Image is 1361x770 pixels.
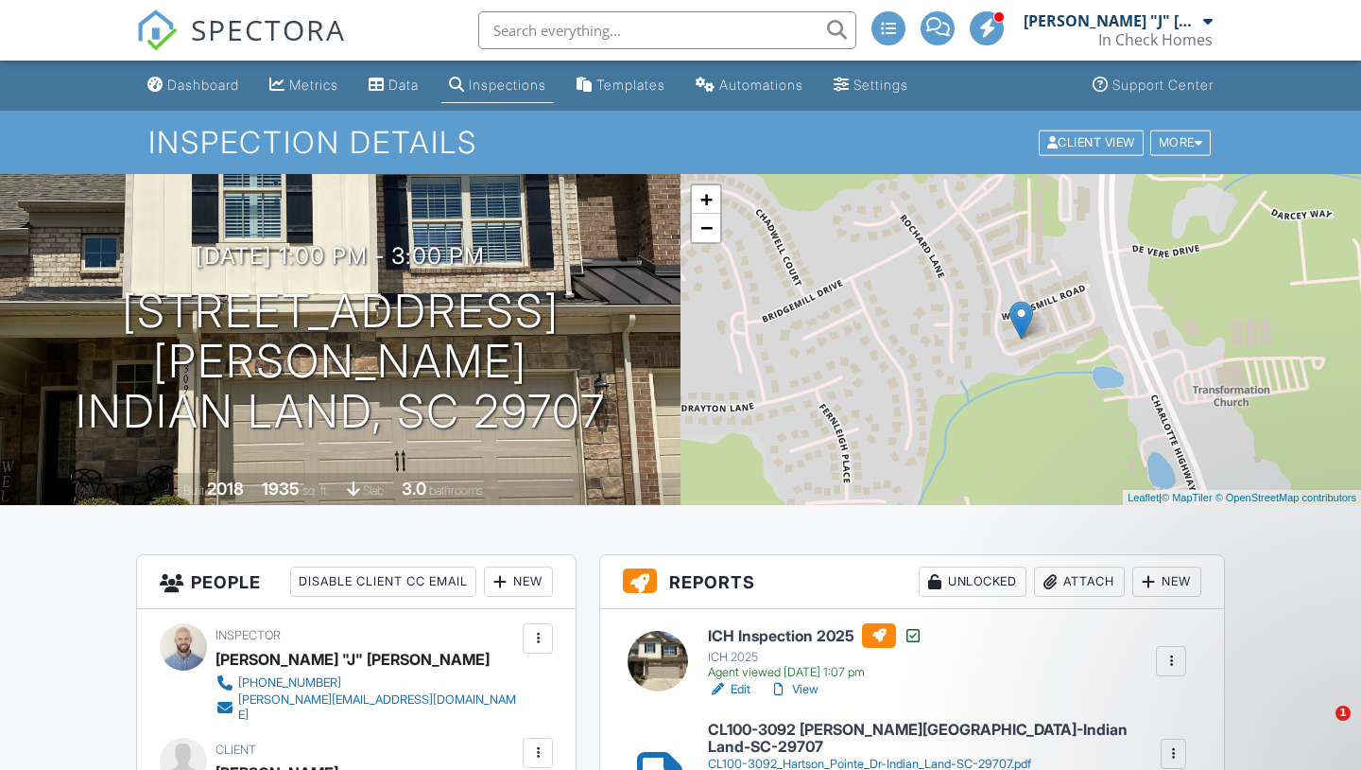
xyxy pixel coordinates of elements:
h1: Inspection Details [148,126,1213,159]
input: Search everything... [478,11,856,49]
div: Dashboard [167,77,239,93]
div: Support Center [1112,77,1214,93]
a: ICH Inspection 2025 ICH 2025 Agent viewed [DATE] 1:07 pm [708,623,922,680]
span: Inspector [215,628,281,642]
a: Metrics [262,68,346,103]
span: SPECTORA [191,9,346,49]
div: Inspections [469,77,546,93]
span: sq. ft. [302,483,329,498]
h1: [STREET_ADDRESS][PERSON_NAME] Indian Land, SC 29707 [30,287,650,436]
h6: CL100-3092 [PERSON_NAME][GEOGRAPHIC_DATA]-Indian Land-SC-29707 [708,722,1159,755]
a: Automations (Advanced) [688,68,811,103]
a: [PERSON_NAME][EMAIL_ADDRESS][DOMAIN_NAME] [215,692,518,723]
div: [PERSON_NAME] "J" [PERSON_NAME] [1024,11,1198,30]
a: Support Center [1085,68,1221,103]
a: Zoom out [692,214,720,242]
div: Attach [1034,567,1125,597]
div: 1935 [262,479,300,499]
a: Leaflet [1128,492,1159,503]
h3: [DATE] 1:00 pm - 3:00 pm [196,243,485,269]
img: The Best Home Inspection Software - Spectora [136,9,178,51]
a: Data [361,68,426,103]
div: ICH 2025 [708,650,922,665]
div: In Check Homes [1098,30,1213,49]
a: View [769,680,818,699]
span: Client [215,743,256,757]
div: [PHONE_NUMBER] [238,675,341,691]
div: Metrics [289,77,338,93]
div: Agent viewed [DATE] 1:07 pm [708,665,922,680]
div: More [1150,130,1212,155]
a: © OpenStreetMap contributors [1215,492,1356,503]
div: 3.0 [402,479,426,499]
div: Client View [1039,130,1144,155]
h3: People [137,555,576,609]
a: SPECTORA [136,26,346,65]
div: Settings [853,77,908,93]
div: [PERSON_NAME][EMAIL_ADDRESS][DOMAIN_NAME] [238,692,518,723]
h3: Reports [600,555,1224,609]
span: bathrooms [429,483,483,498]
div: | [1123,490,1361,506]
a: Client View [1037,134,1148,149]
span: Built [183,483,204,498]
div: Templates [596,77,665,93]
a: Zoom in [692,185,720,214]
a: © MapTiler [1162,492,1213,503]
div: Automations [719,77,803,93]
div: New [1132,567,1201,597]
span: 1 [1335,706,1351,721]
span: slab [363,483,384,498]
div: New [484,567,553,597]
div: Unlocked [919,567,1026,597]
a: Edit [708,680,750,699]
div: Data [388,77,419,93]
a: Inspections [441,68,554,103]
a: [PHONE_NUMBER] [215,674,518,692]
div: Disable Client CC Email [290,567,476,597]
div: 2018 [207,479,244,499]
iframe: Intercom live chat [1297,706,1342,751]
div: [PERSON_NAME] "J" [PERSON_NAME] [215,645,490,674]
a: Templates [569,68,673,103]
h6: ICH Inspection 2025 [708,623,922,648]
a: Dashboard [140,68,247,103]
a: Settings [826,68,916,103]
